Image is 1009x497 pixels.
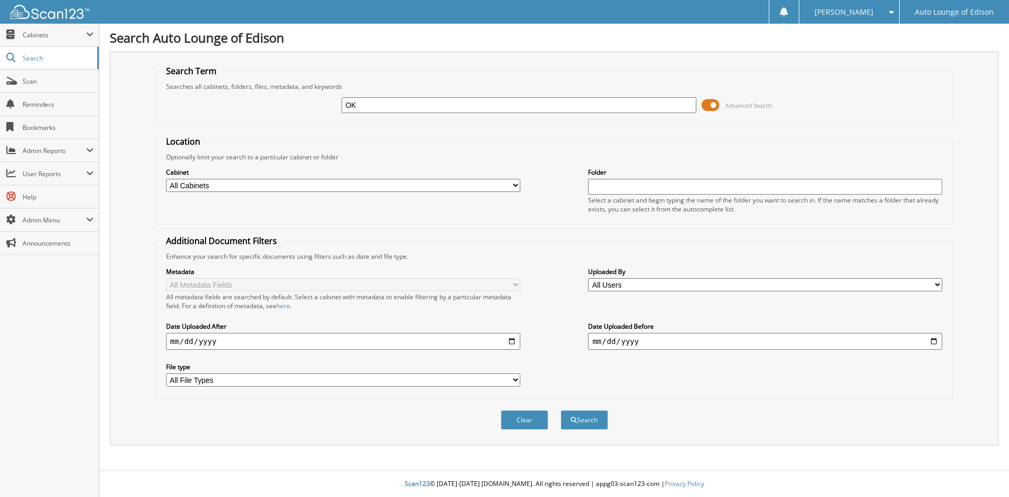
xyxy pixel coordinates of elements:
div: Select a cabinet and begin typing the name of the folder you want to search in. If the name match... [588,196,942,214]
img: scan123-logo-white.svg [11,5,89,19]
a: here [276,301,290,310]
span: Advanced Search [725,102,772,109]
input: start [166,333,520,350]
span: Admin Menu [23,216,86,225]
a: Privacy Policy [665,479,704,488]
label: Metadata [166,267,520,276]
label: Cabinet [166,168,520,177]
span: Reminders [23,100,94,109]
span: Help [23,192,94,201]
span: Scan [23,77,94,86]
label: Date Uploaded After [166,322,520,331]
span: Bookmarks [23,123,94,132]
span: Admin Reports [23,146,86,155]
label: File type [166,362,520,371]
label: Date Uploaded Before [588,322,942,331]
div: Enhance your search for specific documents using filters such as date and file type. [161,252,948,261]
span: Search [23,54,92,63]
button: Clear [501,410,548,430]
div: © [DATE]-[DATE] [DOMAIN_NAME]. All rights reserved | appg03-scan123-com | [99,471,1009,497]
div: All metadata fields are searched by default. Select a cabinet with metadata to enable filtering b... [166,292,520,310]
label: Uploaded By [588,267,942,276]
legend: Additional Document Filters [161,235,282,247]
span: [PERSON_NAME] [815,9,873,15]
legend: Location [161,136,205,147]
div: Searches all cabinets, folders, files, metadata, and keywords [161,82,948,91]
input: end [588,333,942,350]
span: User Reports [23,169,86,178]
button: Search [561,410,608,430]
label: Folder [588,168,942,177]
span: Announcements [23,239,94,248]
legend: Search Term [161,65,222,77]
span: Cabinets [23,31,86,39]
span: Auto Lounge of Edison [915,9,994,15]
span: Scan123 [405,479,430,488]
h1: Search Auto Lounge of Edison [110,29,998,46]
div: Optionally limit your search to a particular cabinet or folder [161,153,948,161]
iframe: Chat Widget [956,447,1009,497]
